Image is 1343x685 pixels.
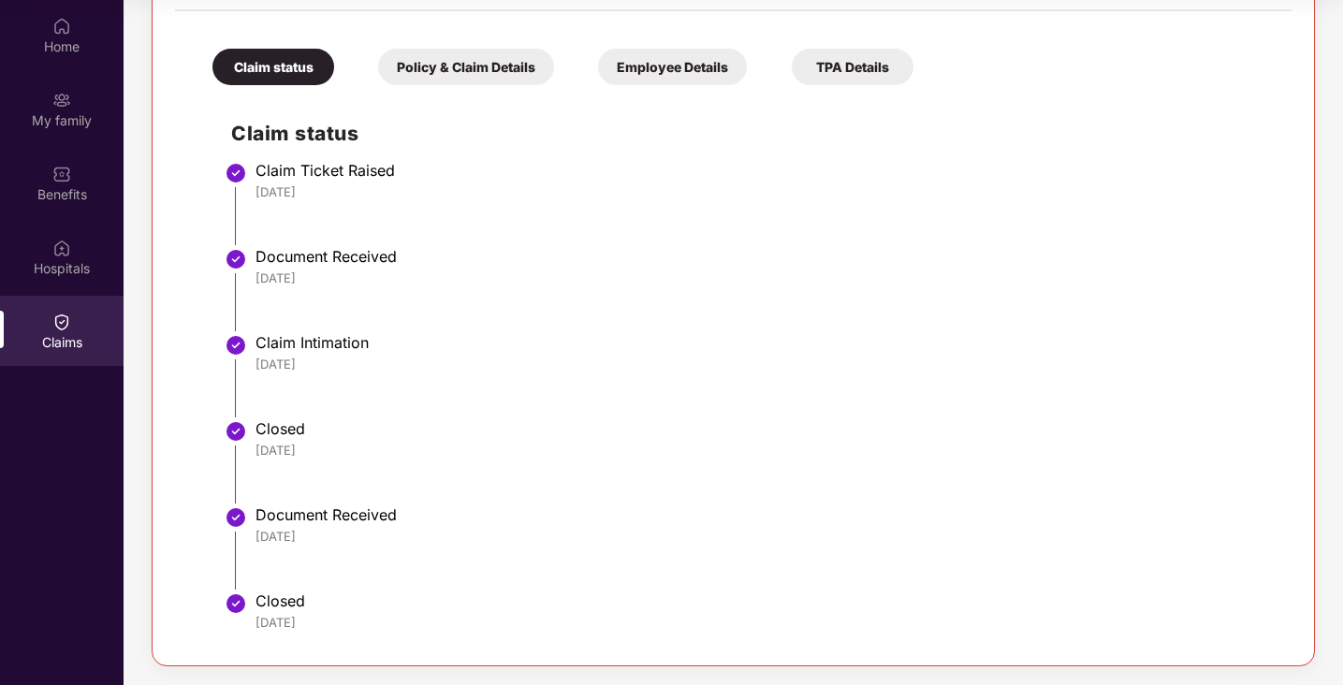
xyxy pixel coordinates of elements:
[255,614,1273,631] div: [DATE]
[225,592,247,615] img: svg+xml;base64,PHN2ZyBpZD0iU3RlcC1Eb25lLTMyeDMyIiB4bWxucz0iaHR0cDovL3d3dy53My5vcmcvMjAwMC9zdmciIH...
[255,333,1273,352] div: Claim Intimation
[225,162,247,184] img: svg+xml;base64,PHN2ZyBpZD0iU3RlcC1Eb25lLTMyeDMyIiB4bWxucz0iaHR0cDovL3d3dy53My5vcmcvMjAwMC9zdmciIH...
[255,442,1273,459] div: [DATE]
[255,270,1273,286] div: [DATE]
[255,419,1273,438] div: Closed
[225,334,247,357] img: svg+xml;base64,PHN2ZyBpZD0iU3RlcC1Eb25lLTMyeDMyIiB4bWxucz0iaHR0cDovL3d3dy53My5vcmcvMjAwMC9zdmciIH...
[225,248,247,270] img: svg+xml;base64,PHN2ZyBpZD0iU3RlcC1Eb25lLTMyeDMyIiB4bWxucz0iaHR0cDovL3d3dy53My5vcmcvMjAwMC9zdmciIH...
[255,528,1273,545] div: [DATE]
[378,49,554,85] div: Policy & Claim Details
[231,118,1273,149] h2: Claim status
[212,49,334,85] div: Claim status
[52,17,71,36] img: svg+xml;base64,PHN2ZyBpZD0iSG9tZSIgeG1sbnM9Imh0dHA6Ly93d3cudzMub3JnLzIwMDAvc3ZnIiB3aWR0aD0iMjAiIG...
[255,591,1273,610] div: Closed
[52,165,71,183] img: svg+xml;base64,PHN2ZyBpZD0iQmVuZWZpdHMiIHhtbG5zPSJodHRwOi8vd3d3LnczLm9yZy8yMDAwL3N2ZyIgd2lkdGg9Ij...
[792,49,913,85] div: TPA Details
[255,247,1273,266] div: Document Received
[598,49,747,85] div: Employee Details
[52,239,71,257] img: svg+xml;base64,PHN2ZyBpZD0iSG9zcGl0YWxzIiB4bWxucz0iaHR0cDovL3d3dy53My5vcmcvMjAwMC9zdmciIHdpZHRoPS...
[225,506,247,529] img: svg+xml;base64,PHN2ZyBpZD0iU3RlcC1Eb25lLTMyeDMyIiB4bWxucz0iaHR0cDovL3d3dy53My5vcmcvMjAwMC9zdmciIH...
[52,91,71,109] img: svg+xml;base64,PHN2ZyB3aWR0aD0iMjAiIGhlaWdodD0iMjAiIHZpZXdCb3g9IjAgMCAyMCAyMCIgZmlsbD0ibm9uZSIgeG...
[255,505,1273,524] div: Document Received
[225,420,247,443] img: svg+xml;base64,PHN2ZyBpZD0iU3RlcC1Eb25lLTMyeDMyIiB4bWxucz0iaHR0cDovL3d3dy53My5vcmcvMjAwMC9zdmciIH...
[255,183,1273,200] div: [DATE]
[255,356,1273,372] div: [DATE]
[255,161,1273,180] div: Claim Ticket Raised
[52,313,71,331] img: svg+xml;base64,PHN2ZyBpZD0iQ2xhaW0iIHhtbG5zPSJodHRwOi8vd3d3LnczLm9yZy8yMDAwL3N2ZyIgd2lkdGg9IjIwIi...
